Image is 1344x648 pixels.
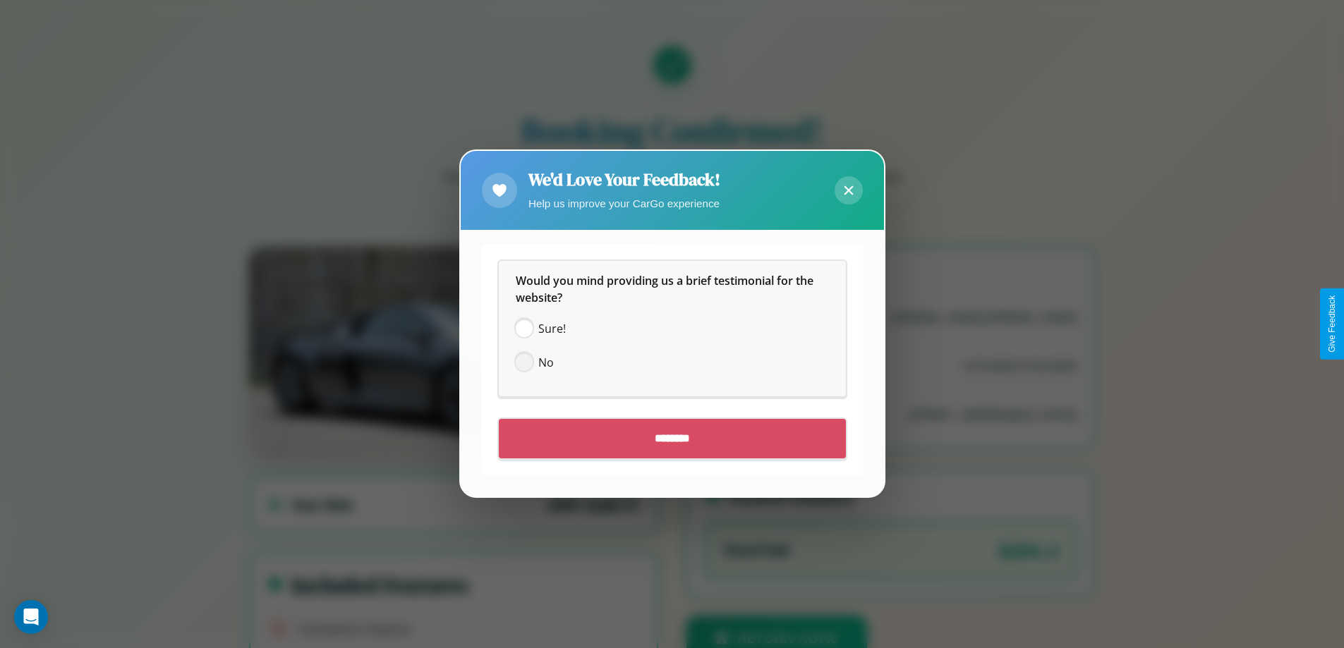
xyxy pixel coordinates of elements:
span: Would you mind providing us a brief testimonial for the website? [516,274,816,306]
span: Sure! [538,321,566,338]
p: Help us improve your CarGo experience [528,194,720,213]
span: No [538,355,554,372]
div: Give Feedback [1327,295,1337,353]
div: Open Intercom Messenger [14,600,48,634]
h2: We'd Love Your Feedback! [528,168,720,191]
